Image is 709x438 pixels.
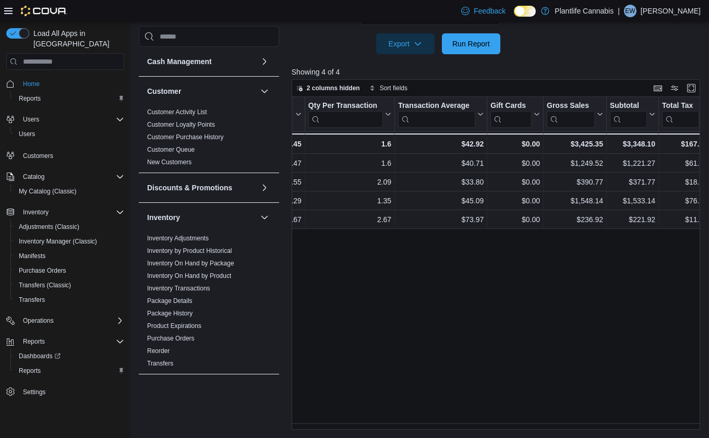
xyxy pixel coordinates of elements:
button: Subtotal [610,101,655,128]
div: $0.00 [490,194,540,207]
div: 2.67 [211,213,302,226]
button: Enter fullscreen [685,82,698,94]
button: Catalog [19,171,49,183]
div: $40.71 [398,157,484,169]
a: Purchase Orders [147,335,195,342]
button: Home [2,76,128,91]
button: Reports [19,335,49,348]
div: Qty Per Transaction [308,101,383,111]
div: $371.77 [610,176,655,188]
a: New Customers [147,159,191,166]
span: Inventory [23,208,49,216]
div: 1.29 [211,194,302,207]
div: 1.35 [308,194,391,207]
input: Dark Mode [514,6,536,17]
a: Reports [15,92,45,105]
span: Customers [19,149,124,162]
div: Total Tax [662,101,699,111]
span: Dashboards [19,352,61,360]
div: 2.09 [308,176,391,188]
div: $1,533.14 [610,194,655,207]
button: Transfers (Classic) [10,278,128,293]
span: Inventory Manager (Classic) [19,237,97,246]
div: $18.70 [662,176,707,188]
div: $3,348.10 [610,138,655,150]
a: My Catalog (Classic) [15,185,81,198]
a: Customer Loyalty Points [147,121,215,128]
button: Gift Cards [490,101,540,128]
span: Operations [19,314,124,327]
span: Users [19,130,35,138]
div: $42.92 [398,138,484,150]
a: Settings [19,386,50,398]
span: Users [15,128,124,140]
a: Reorder [147,347,170,355]
span: Inventory by Product Historical [147,247,232,255]
div: $1,548.14 [547,194,603,207]
span: Export [382,33,428,54]
div: Items Per Transaction [211,101,293,111]
button: Operations [2,313,128,328]
a: Customer Activity List [147,108,207,116]
span: Adjustments (Classic) [19,223,79,231]
div: Items Per Transaction [211,101,293,128]
span: Operations [23,317,54,325]
button: 2 columns hidden [292,82,364,94]
div: $33.80 [398,176,484,188]
h3: Inventory [147,212,180,223]
button: My Catalog (Classic) [10,184,128,199]
button: Users [10,127,128,141]
a: Customer Purchase History [147,133,224,141]
p: [PERSON_NAME] [641,5,701,17]
a: Purchase Orders [15,264,70,277]
div: $3,425.35 [547,138,603,150]
a: Transfers [15,294,49,306]
span: Transfers (Classic) [19,281,71,289]
button: Export [376,33,435,54]
span: Inventory Adjustments [147,234,209,242]
button: Customer [147,86,256,96]
a: Package Details [147,297,193,305]
button: Users [2,112,128,127]
p: Plantlife Cannabis [555,5,614,17]
div: $0.00 [490,157,540,169]
a: Manifests [15,250,50,262]
a: Reports [15,364,45,377]
button: Qty Per Transaction [308,101,391,128]
span: Home [19,77,124,90]
span: Transfers [19,296,45,304]
a: Adjustments (Classic) [15,221,83,233]
span: Catalog [23,173,44,181]
a: Transfers [147,360,173,367]
span: Feedback [474,6,506,16]
button: Inventory Manager (Classic) [10,234,128,249]
div: $11.10 [662,213,707,226]
a: Feedback [457,1,510,21]
div: $0.00 [490,176,540,188]
div: Total Tax [662,101,699,128]
div: 1.55 [211,176,302,188]
button: Operations [19,314,58,327]
div: $76.87 [662,194,707,207]
div: Gross Sales [547,101,595,111]
button: Transaction Average [398,101,484,128]
a: Home [19,78,44,90]
div: Qty Per Transaction [308,101,383,128]
a: Inventory Manager (Classic) [15,235,101,248]
a: Customer Queue [147,146,195,153]
p: | [618,5,620,17]
div: $1,249.52 [547,157,603,169]
button: Total Tax [662,101,707,128]
span: Inventory Manager (Classic) [15,235,124,248]
a: Inventory On Hand by Package [147,260,234,267]
div: $61.28 [662,157,707,169]
button: Gross Sales [547,101,603,128]
div: $167.95 [662,138,707,150]
span: Inventory Transactions [147,284,210,293]
button: Users [19,113,43,126]
div: Transaction Average [398,101,475,111]
span: Reports [19,367,41,375]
